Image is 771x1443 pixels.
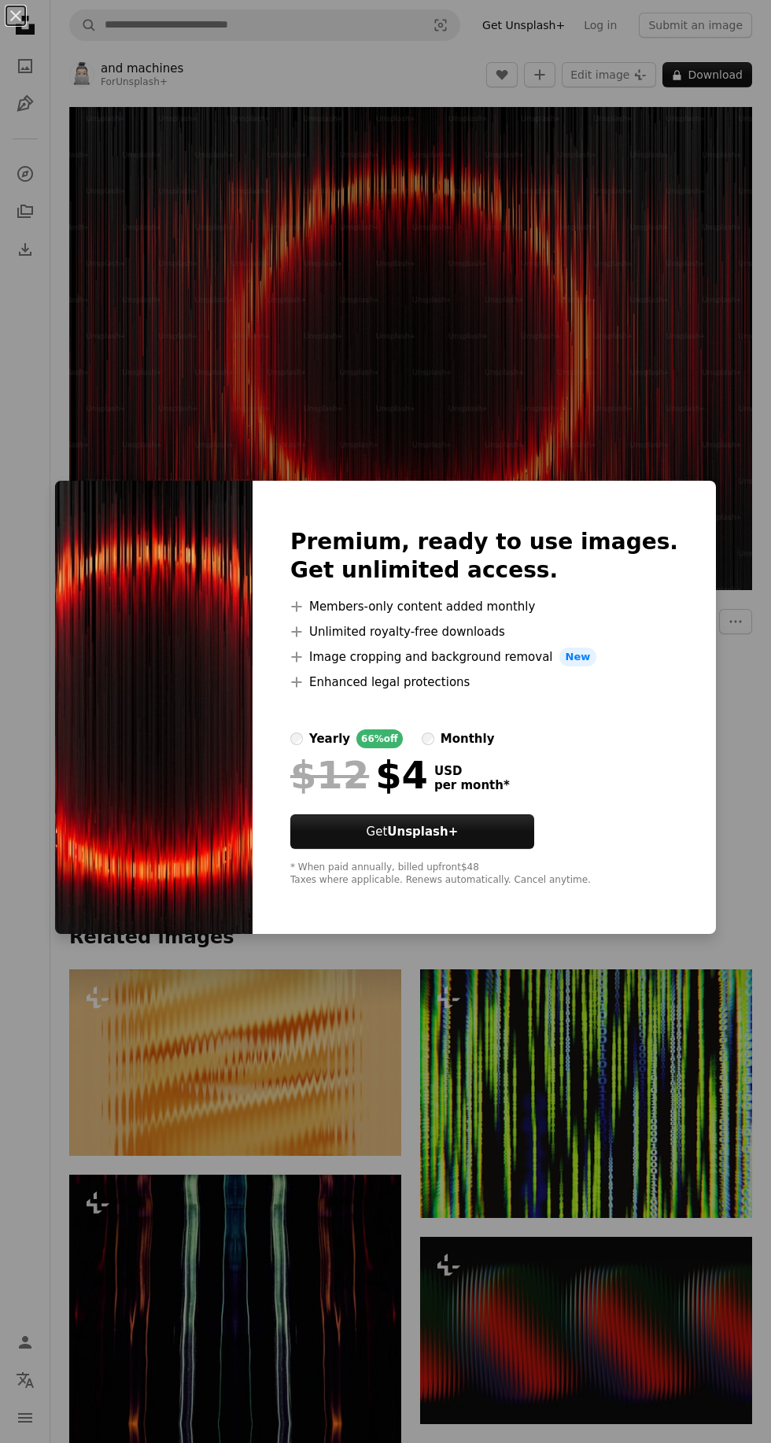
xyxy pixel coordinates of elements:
h2: Premium, ready to use images. Get unlimited access. [290,528,678,585]
strong: Unsplash+ [387,825,458,839]
li: Members-only content added monthly [290,597,678,616]
input: yearly66%off [290,733,303,745]
div: monthly [441,729,495,748]
li: Image cropping and background removal [290,648,678,666]
span: USD [434,764,510,778]
li: Unlimited royalty-free downloads [290,622,678,641]
span: $12 [290,755,369,795]
img: premium_photo-1668130718429-7abf7b186f2f [55,481,253,934]
div: $4 [290,755,428,795]
div: * When paid annually, billed upfront $48 Taxes where applicable. Renews automatically. Cancel any... [290,862,678,887]
button: GetUnsplash+ [290,814,534,849]
input: monthly [422,733,434,745]
div: yearly [309,729,350,748]
span: New [559,648,597,666]
div: 66% off [356,729,403,748]
span: per month * [434,778,510,792]
li: Enhanced legal protections [290,673,678,692]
